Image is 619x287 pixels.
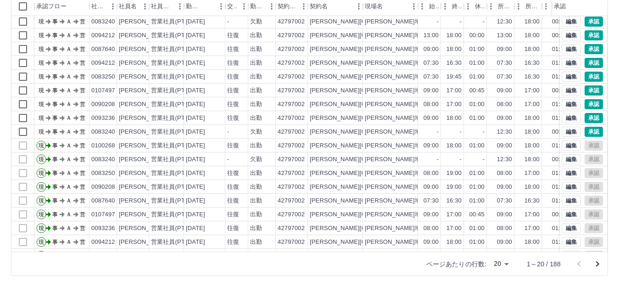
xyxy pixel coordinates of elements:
[469,100,485,109] div: 01:00
[524,45,540,54] div: 18:00
[562,85,581,96] button: 編集
[562,127,581,137] button: 編集
[186,114,205,123] div: [DATE]
[365,100,509,109] div: [PERSON_NAME]地区放課後児童クラブ(第一・第二)
[524,73,540,81] div: 16:30
[151,59,199,68] div: 営業社員(PT契約)
[562,237,581,247] button: 編集
[524,114,540,123] div: 18:00
[52,32,58,39] text: 事
[446,114,462,123] div: 18:00
[39,115,44,121] text: 現
[66,101,72,107] text: Ａ
[585,72,603,82] button: 承認
[310,17,423,26] div: [PERSON_NAME][GEOGRAPHIC_DATA]
[250,86,262,95] div: 出勤
[365,45,509,54] div: [PERSON_NAME]地区放課後児童クラブ(第一・第二)
[80,46,85,52] text: 営
[562,182,581,192] button: 編集
[562,58,581,68] button: 編集
[151,100,199,109] div: 営業社員(PT契約)
[278,17,305,26] div: 42797002
[227,169,239,178] div: 往復
[151,155,199,164] div: 営業社員(PT契約)
[310,86,423,95] div: [PERSON_NAME][GEOGRAPHIC_DATA]
[424,59,439,68] div: 07:30
[562,209,581,219] button: 編集
[227,100,239,109] div: 往復
[483,128,485,136] div: -
[227,128,229,136] div: -
[39,18,44,25] text: 現
[186,17,205,26] div: [DATE]
[227,45,239,54] div: 往復
[483,155,485,164] div: -
[469,169,485,178] div: 01:00
[80,142,85,149] text: 営
[562,168,581,178] button: 編集
[524,59,540,68] div: 16:30
[151,128,199,136] div: 営業社員(PT契約)
[278,169,305,178] div: 42797002
[91,100,115,109] div: 0090208
[119,17,169,26] div: [PERSON_NAME]
[52,18,58,25] text: 事
[497,155,512,164] div: 12:30
[469,114,485,123] div: 01:00
[80,129,85,135] text: 営
[552,86,567,95] div: 00:45
[91,59,115,68] div: 0094212
[52,170,58,176] text: 事
[91,183,115,191] div: 0090208
[490,257,512,270] div: 20
[151,169,199,178] div: 営業社員(PT契約)
[469,141,485,150] div: 01:00
[446,59,462,68] div: 16:30
[227,155,229,164] div: -
[562,113,581,123] button: 編集
[278,73,305,81] div: 42797002
[80,115,85,121] text: 営
[497,141,512,150] div: 09:00
[469,86,485,95] div: 00:45
[39,60,44,66] text: 現
[524,31,540,40] div: 18:00
[250,73,262,81] div: 出勤
[250,128,262,136] div: 欠勤
[250,31,262,40] div: 出勤
[227,73,239,81] div: 往復
[497,114,512,123] div: 09:00
[227,59,239,68] div: 往復
[552,169,567,178] div: 01:00
[497,100,512,109] div: 08:00
[227,17,229,26] div: -
[524,169,540,178] div: 17:00
[91,86,115,95] div: 0107497
[39,73,44,80] text: 現
[186,141,205,150] div: [DATE]
[497,45,512,54] div: 09:00
[469,59,485,68] div: 01:00
[91,73,115,81] div: 0083250
[365,86,509,95] div: [PERSON_NAME]地区放課後児童クラブ(第一・第二)
[552,45,567,54] div: 01:00
[585,99,603,109] button: 承認
[437,17,439,26] div: -
[186,128,205,136] div: [DATE]
[278,128,305,136] div: 42797002
[552,155,567,164] div: 00:00
[39,170,44,176] text: 現
[562,17,581,27] button: 編集
[91,45,115,54] div: 0087640
[66,73,72,80] text: Ａ
[186,155,205,164] div: [DATE]
[585,58,603,68] button: 承認
[80,156,85,163] text: 営
[186,31,205,40] div: [DATE]
[446,169,462,178] div: 19:00
[437,128,439,136] div: -
[365,73,509,81] div: [PERSON_NAME]地区放課後児童クラブ(第一・第二)
[524,128,540,136] div: 18:00
[552,114,567,123] div: 01:00
[52,101,58,107] text: 事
